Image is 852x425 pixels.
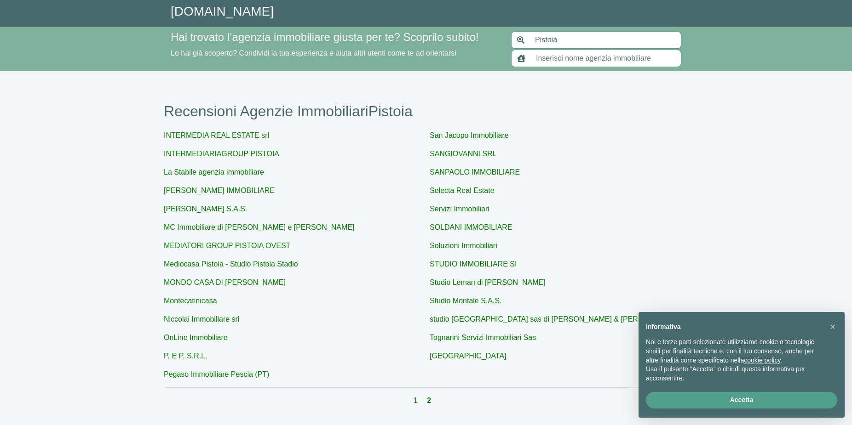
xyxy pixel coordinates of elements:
a: MONDO CASA DI [PERSON_NAME] [164,278,286,286]
a: INTERMEDIA REAL ESTATE srl [164,131,269,139]
a: P. E P. S.R.L. [164,352,207,360]
a: Tognarini Servizi Immobiliari Sas [430,334,536,341]
a: Montecatinicasa [164,297,217,305]
a: Mediocasa Pistoia - Studio Pistoia Stadio [164,260,298,268]
p: Lo hai già scoperto? Condividi la tua esperienza e aiuta altri utenti come te ad orientarsi [171,48,500,59]
a: Selecta Real Estate [430,187,495,194]
input: Inserisci area di ricerca (Comune o Provincia) [530,31,681,49]
h4: Hai trovato l’agenzia immobiliare giusta per te? Scoprilo subito! [171,31,500,44]
a: La Stabile agenzia immobiliare [164,168,264,176]
a: INTERMEDIARIAGROUP PISTOIA [164,150,279,158]
a: SANGIOVANNI SRL [430,150,497,158]
a: [GEOGRAPHIC_DATA] [430,352,507,360]
a: MEDIATORI GROUP PISTOIA OVEST [164,242,290,249]
a: cookie policy - il link si apre in una nuova scheda [744,357,780,364]
a: 2 [427,397,431,404]
button: Chiudi questa informativa [825,319,840,334]
a: Pegaso Immobiliare Pescia (PT) [164,370,269,378]
a: OnLine Immobiliare [164,334,228,341]
button: Accetta [646,392,837,408]
a: [DOMAIN_NAME] [171,4,274,18]
h2: Informativa [646,323,823,331]
a: Servizi Immobiliari [430,205,489,213]
a: STUDIO IMMOBILIARE SI [430,260,517,268]
a: 1 [414,397,420,404]
a: Studio Montale S.A.S. [430,297,502,305]
a: Soluzioni Immobiliari [430,242,497,249]
a: SOLDANI IMMOBILIARE [430,223,512,231]
a: studio [GEOGRAPHIC_DATA] sas di [PERSON_NAME] & [PERSON_NAME] [430,315,681,323]
a: Studio Leman di [PERSON_NAME] [430,278,546,286]
a: Niccolai Immobiliare srl [164,315,239,323]
a: San Jacopo Immobiliare [430,131,509,139]
h1: Recensioni Agenzie Immobiliari Pistoia [164,102,688,120]
span: × [830,322,835,332]
a: [PERSON_NAME] IMMOBILIARE [164,187,275,194]
a: [PERSON_NAME] S.A.S. [164,205,247,213]
a: SANPAOLO IMMOBILIARE [430,168,520,176]
p: Usa il pulsante “Accetta” o chiudi questa informativa per acconsentire. [646,365,823,383]
input: Inserisci nome agenzia immobiliare [530,50,681,67]
a: MC Immobiliare di [PERSON_NAME] e [PERSON_NAME] [164,223,354,231]
p: Noi e terze parti selezionate utilizziamo cookie o tecnologie simili per finalità tecniche e, con... [646,338,823,365]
